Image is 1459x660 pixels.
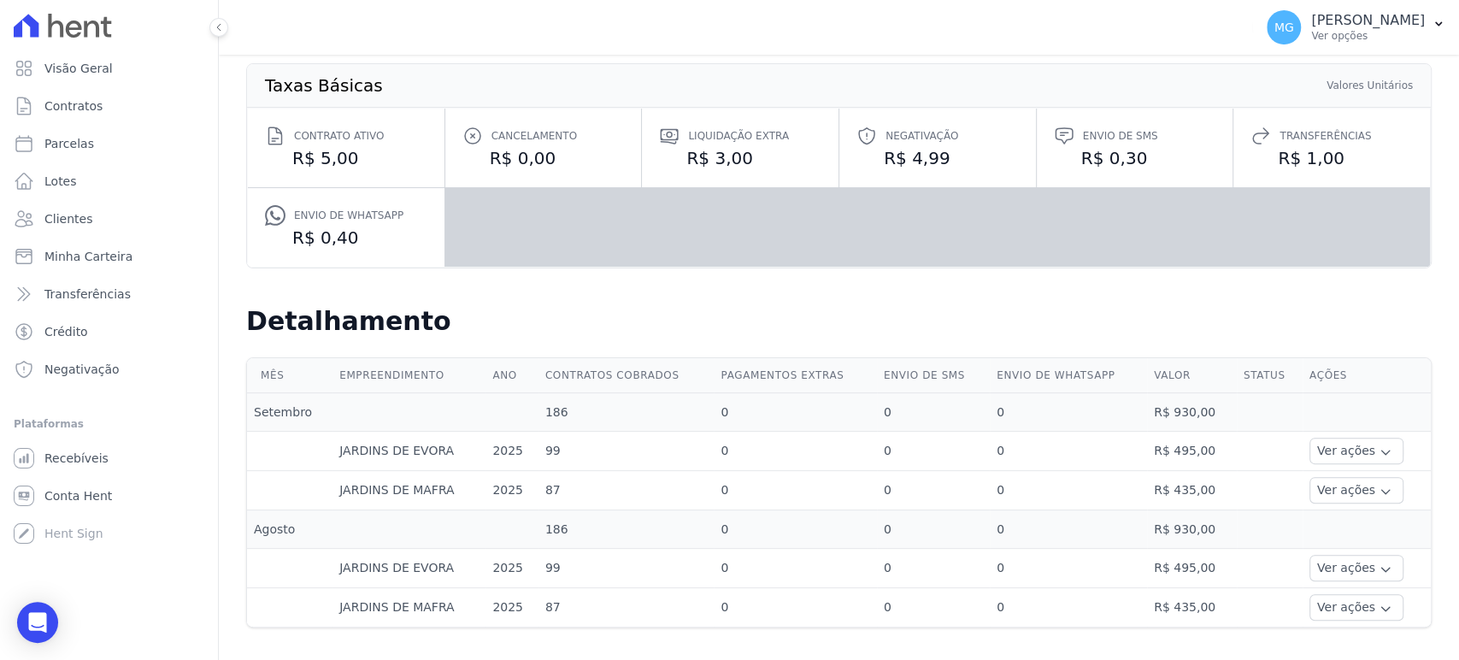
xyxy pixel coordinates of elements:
[491,127,577,144] span: Cancelamento
[1311,12,1425,29] p: [PERSON_NAME]
[332,471,485,510] td: JARDINS DE MAFRA
[877,471,990,510] td: 0
[538,471,715,510] td: 87
[714,471,876,510] td: 0
[990,358,1147,393] th: Envio de Whatsapp
[714,510,876,549] td: 0
[877,358,990,393] th: Envio de SMS
[990,432,1147,471] td: 0
[538,510,715,549] td: 186
[265,146,427,170] dd: R$ 5,00
[7,202,211,236] a: Clientes
[332,358,485,393] th: Empreendimento
[714,358,876,393] th: Pagamentos extras
[294,127,384,144] span: Contrato ativo
[714,588,876,628] td: 0
[990,471,1147,510] td: 0
[14,414,204,434] div: Plataformas
[538,393,715,432] td: 186
[485,358,538,393] th: Ano
[44,135,94,152] span: Parcelas
[990,549,1147,588] td: 0
[7,51,211,85] a: Visão Geral
[264,78,384,93] th: Taxas Básicas
[538,358,715,393] th: Contratos cobrados
[659,146,821,170] dd: R$ 3,00
[1147,549,1237,588] td: R$ 495,00
[7,441,211,475] a: Recebíveis
[1147,471,1237,510] td: R$ 435,00
[714,549,876,588] td: 0
[714,393,876,432] td: 0
[247,510,332,549] td: Agosto
[538,588,715,628] td: 87
[44,323,88,340] span: Crédito
[44,60,113,77] span: Visão Geral
[332,432,485,471] td: JARDINS DE EVORA
[7,127,211,161] a: Parcelas
[877,588,990,628] td: 0
[332,549,485,588] td: JARDINS DE EVORA
[990,510,1147,549] td: 0
[1309,594,1403,621] button: Ver ações
[1253,3,1459,51] button: MG [PERSON_NAME] Ver opções
[332,588,485,628] td: JARDINS DE MAFRA
[1147,510,1237,549] td: R$ 930,00
[7,164,211,198] a: Lotes
[294,207,403,224] span: Envio de Whatsapp
[7,277,211,311] a: Transferências
[247,393,332,432] td: Setembro
[44,361,120,378] span: Negativação
[1303,358,1431,393] th: Ações
[44,450,109,467] span: Recebíveis
[714,432,876,471] td: 0
[990,393,1147,432] td: 0
[538,549,715,588] td: 99
[990,588,1147,628] td: 0
[1326,78,1414,93] th: Valores Unitários
[7,479,211,513] a: Conta Hent
[44,173,77,190] span: Lotes
[885,127,958,144] span: Negativação
[44,248,132,265] span: Minha Carteira
[7,239,211,274] a: Minha Carteira
[485,549,538,588] td: 2025
[485,471,538,510] td: 2025
[877,393,990,432] td: 0
[877,510,990,549] td: 0
[7,89,211,123] a: Contratos
[1083,127,1158,144] span: Envio de SMS
[1309,477,1403,504] button: Ver ações
[246,306,1432,337] h2: Detalhamento
[44,210,92,227] span: Clientes
[877,432,990,471] td: 0
[1309,438,1403,464] button: Ver ações
[1237,358,1303,393] th: Status
[856,146,1019,170] dd: R$ 4,99
[1309,555,1403,581] button: Ver ações
[7,315,211,349] a: Crédito
[247,358,332,393] th: Mês
[1147,358,1237,393] th: Valor
[1311,29,1425,43] p: Ver opções
[485,432,538,471] td: 2025
[44,487,112,504] span: Conta Hent
[877,549,990,588] td: 0
[1147,432,1237,471] td: R$ 495,00
[1147,393,1237,432] td: R$ 930,00
[17,602,58,643] div: Open Intercom Messenger
[538,432,715,471] td: 99
[265,226,427,250] dd: R$ 0,40
[44,286,131,303] span: Transferências
[1274,21,1294,33] span: MG
[1054,146,1216,170] dd: R$ 0,30
[462,146,625,170] dd: R$ 0,00
[1280,127,1371,144] span: Transferências
[44,97,103,115] span: Contratos
[688,127,789,144] span: Liquidação extra
[1250,146,1413,170] dd: R$ 1,00
[485,588,538,628] td: 2025
[7,352,211,386] a: Negativação
[1147,588,1237,628] td: R$ 435,00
